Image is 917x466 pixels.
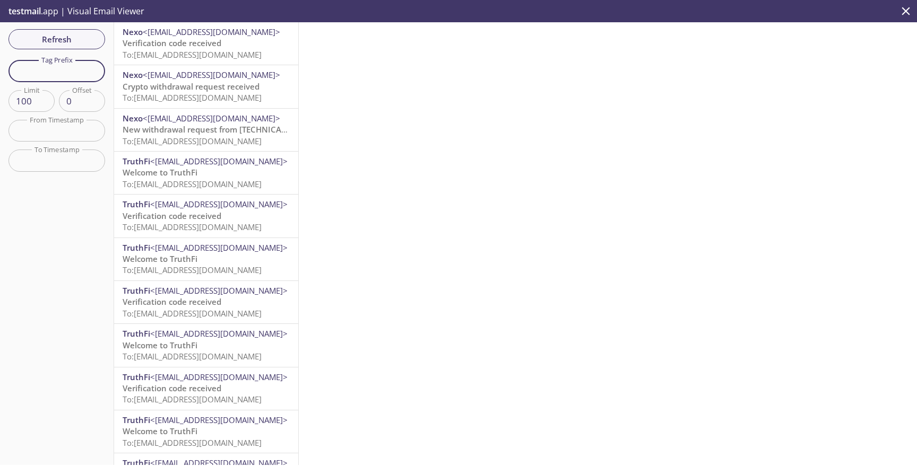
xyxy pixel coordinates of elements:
[123,27,143,37] span: Nexo
[114,109,298,151] div: Nexo<[EMAIL_ADDRESS][DOMAIN_NAME]>New withdrawal request from [TECHNICAL_ID] - [DATE] 08:49:14 (C...
[114,65,298,108] div: Nexo<[EMAIL_ADDRESS][DOMAIN_NAME]>Crypto withdrawal request receivedTo:[EMAIL_ADDRESS][DOMAIN_NAME]
[123,394,262,405] span: To: [EMAIL_ADDRESS][DOMAIN_NAME]
[123,265,262,275] span: To: [EMAIL_ADDRESS][DOMAIN_NAME]
[123,426,197,436] span: Welcome to TruthFi
[123,113,143,124] span: Nexo
[123,253,197,264] span: Welcome to TruthFi
[8,5,41,17] span: testmail
[123,92,262,103] span: To: [EMAIL_ADDRESS][DOMAIN_NAME]
[114,152,298,194] div: TruthFi<[EMAIL_ADDRESS][DOMAIN_NAME]>Welcome to TruthFiTo:[EMAIL_ADDRESS][DOMAIN_NAME]
[150,199,288,209] span: <[EMAIL_ADDRESS][DOMAIN_NAME]>
[143,27,280,37] span: <[EMAIL_ADDRESS][DOMAIN_NAME]>
[123,222,262,232] span: To: [EMAIL_ADDRESS][DOMAIN_NAME]
[150,415,288,425] span: <[EMAIL_ADDRESS][DOMAIN_NAME]>
[17,32,97,46] span: Refresh
[123,437,262,448] span: To: [EMAIL_ADDRESS][DOMAIN_NAME]
[123,328,150,339] span: TruthFi
[114,22,298,65] div: Nexo<[EMAIL_ADDRESS][DOMAIN_NAME]>Verification code receivedTo:[EMAIL_ADDRESS][DOMAIN_NAME]
[123,308,262,319] span: To: [EMAIL_ADDRESS][DOMAIN_NAME]
[123,167,197,178] span: Welcome to TruthFi
[123,156,150,166] span: TruthFi
[123,136,262,146] span: To: [EMAIL_ADDRESS][DOMAIN_NAME]
[123,351,262,362] span: To: [EMAIL_ADDRESS][DOMAIN_NAME]
[123,383,221,393] span: Verification code received
[8,29,105,49] button: Refresh
[123,242,150,253] span: TruthFi
[114,367,298,410] div: TruthFi<[EMAIL_ADDRESS][DOMAIN_NAME]>Verification code receivedTo:[EMAIL_ADDRESS][DOMAIN_NAME]
[123,38,221,48] span: Verification code received
[123,415,150,425] span: TruthFi
[123,199,150,209] span: TruthFi
[123,340,197,350] span: Welcome to TruthFi
[123,81,259,92] span: Crypto withdrawal request received
[114,281,298,323] div: TruthFi<[EMAIL_ADDRESS][DOMAIN_NAME]>Verification code receivedTo:[EMAIL_ADDRESS][DOMAIN_NAME]
[150,285,288,296] span: <[EMAIL_ADDRESS][DOMAIN_NAME]>
[114,238,298,280] div: TruthFi<[EMAIL_ADDRESS][DOMAIN_NAME]>Welcome to TruthFiTo:[EMAIL_ADDRESS][DOMAIN_NAME]
[123,296,221,307] span: Verification code received
[114,324,298,366] div: TruthFi<[EMAIL_ADDRESS][DOMAIN_NAME]>Welcome to TruthFiTo:[EMAIL_ADDRESS][DOMAIN_NAME]
[123,372,150,382] span: TruthFi
[123,49,262,60] span: To: [EMAIL_ADDRESS][DOMAIN_NAME]
[123,285,150,296] span: TruthFi
[143,113,280,124] span: <[EMAIL_ADDRESS][DOMAIN_NAME]>
[123,179,262,189] span: To: [EMAIL_ADDRESS][DOMAIN_NAME]
[150,156,288,166] span: <[EMAIL_ADDRESS][DOMAIN_NAME]>
[150,372,288,382] span: <[EMAIL_ADDRESS][DOMAIN_NAME]>
[114,195,298,237] div: TruthFi<[EMAIL_ADDRESS][DOMAIN_NAME]>Verification code receivedTo:[EMAIL_ADDRESS][DOMAIN_NAME]
[123,124,388,135] span: New withdrawal request from [TECHNICAL_ID] - [DATE] 08:49:14 (CET)
[143,69,280,80] span: <[EMAIL_ADDRESS][DOMAIN_NAME]>
[123,210,221,221] span: Verification code received
[114,410,298,453] div: TruthFi<[EMAIL_ADDRESS][DOMAIN_NAME]>Welcome to TruthFiTo:[EMAIL_ADDRESS][DOMAIN_NAME]
[150,242,288,253] span: <[EMAIL_ADDRESS][DOMAIN_NAME]>
[123,69,143,80] span: Nexo
[150,328,288,339] span: <[EMAIL_ADDRESS][DOMAIN_NAME]>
